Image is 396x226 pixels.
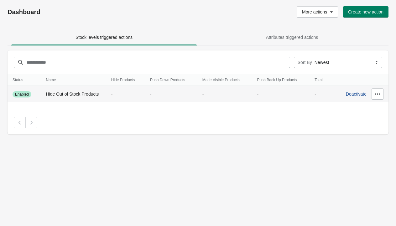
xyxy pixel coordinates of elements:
th: Push Back Up Products [252,74,310,86]
nav: Pagination [14,117,382,128]
span: Attributes triggered actions [266,35,318,40]
td: - [106,86,145,102]
h1: Dashboard [8,8,166,16]
span: Enabled [15,92,29,97]
span: Deactivate [346,92,367,97]
td: - [252,86,310,102]
span: Create new action [348,9,383,14]
td: - [197,86,252,102]
th: Hide Products [106,74,145,86]
span: Hide Out of Stock Products [46,92,99,97]
th: Status [8,74,41,86]
th: Name [41,74,106,86]
th: Made Visible Products [197,74,252,86]
span: Stock levels triggered actions [76,35,133,40]
th: Push Down Products [145,74,197,86]
span: More actions [302,9,327,14]
button: More actions [297,6,338,18]
button: Create new action [343,6,388,18]
td: - [310,86,330,102]
td: - [145,86,197,102]
th: Total [310,74,330,86]
button: Deactivate [343,88,369,100]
